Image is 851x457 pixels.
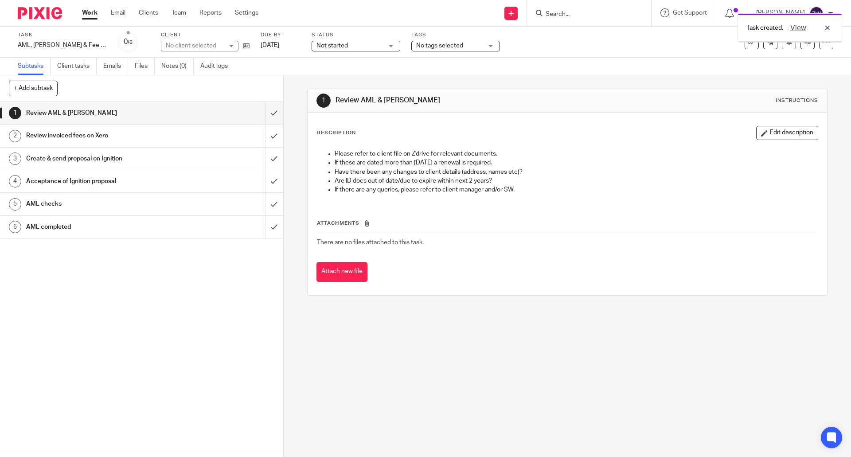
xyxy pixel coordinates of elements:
a: Clients [139,8,158,17]
label: Task [18,31,106,39]
label: Status [312,31,400,39]
div: No client selected [166,41,223,50]
p: If there are any queries, please refer to client manager and/or SW. [335,185,817,194]
div: 1 [9,107,21,119]
div: 5 [9,198,21,211]
small: /6 [128,40,133,45]
span: Attachments [317,221,359,226]
img: Pixie [18,7,62,19]
div: 2 [9,130,21,142]
div: 6 [9,221,21,233]
button: Edit description [756,126,818,140]
span: Not started [316,43,348,49]
h1: Review AML & [PERSON_NAME] [336,96,586,105]
img: svg%3E [809,6,824,20]
h1: Acceptance of Ignition proposal [26,175,180,188]
h1: Review AML & [PERSON_NAME] [26,106,180,120]
button: + Add subtask [9,81,58,96]
a: Client tasks [57,58,97,75]
a: Settings [235,8,258,17]
a: Email [111,8,125,17]
div: AML, LoE &amp; Fee renewal [18,41,106,50]
a: Files [135,58,155,75]
div: 0 [124,37,133,47]
a: Work [82,8,98,17]
div: 4 [9,175,21,187]
label: Client [161,31,250,39]
h1: Review invoiced fees on Xero [26,129,180,142]
span: [DATE] [261,42,279,48]
p: Please refer to client file on Z'drive for relevant documents. [335,149,817,158]
div: Instructions [776,97,818,104]
span: No tags selected [416,43,463,49]
a: Team [172,8,186,17]
div: AML, [PERSON_NAME] & Fee renewal [18,41,106,50]
label: Due by [261,31,301,39]
p: Description [316,129,356,137]
a: Audit logs [200,58,234,75]
button: View [788,23,809,33]
h1: Create & send proposal on Ignition [26,152,180,165]
a: Reports [199,8,222,17]
p: Are ID docs out of date/due to expire within next 2 years? [335,176,817,185]
a: Notes (0) [161,58,194,75]
h1: AML checks [26,197,180,211]
div: 3 [9,152,21,165]
p: If these are dated more than [DATE] a renewal is required. [335,158,817,167]
label: Tags [411,31,500,39]
a: Emails [103,58,128,75]
span: There are no files attached to this task. [317,239,424,246]
p: Have there been any changes to client details (address, names etc)? [335,168,817,176]
h1: AML completed [26,220,180,234]
a: Subtasks [18,58,51,75]
div: 1 [316,94,331,108]
button: Attach new file [316,262,367,282]
p: Task created. [747,23,783,32]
